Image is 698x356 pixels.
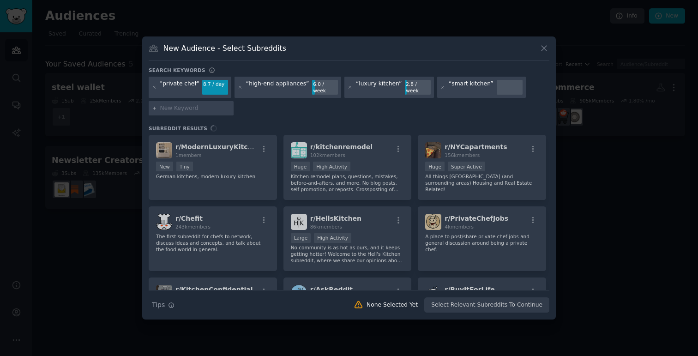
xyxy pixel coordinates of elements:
[149,125,207,132] span: Subreddit Results
[160,104,230,113] input: New Keyword
[449,80,493,95] div: “smart kitchen”
[160,80,199,95] div: "private chef"
[367,301,418,309] div: None Selected Yet
[163,43,286,53] h3: New Audience - Select Subreddits
[246,80,309,95] div: “high-end appliances”
[149,297,178,313] button: Tips
[152,300,165,310] span: Tips
[405,80,431,95] div: 2.8 / week
[312,80,338,95] div: 6.0 / week
[202,80,228,88] div: 8.7 / day
[356,80,402,95] div: “luxury kitchen”
[149,67,205,73] h3: Search keywords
